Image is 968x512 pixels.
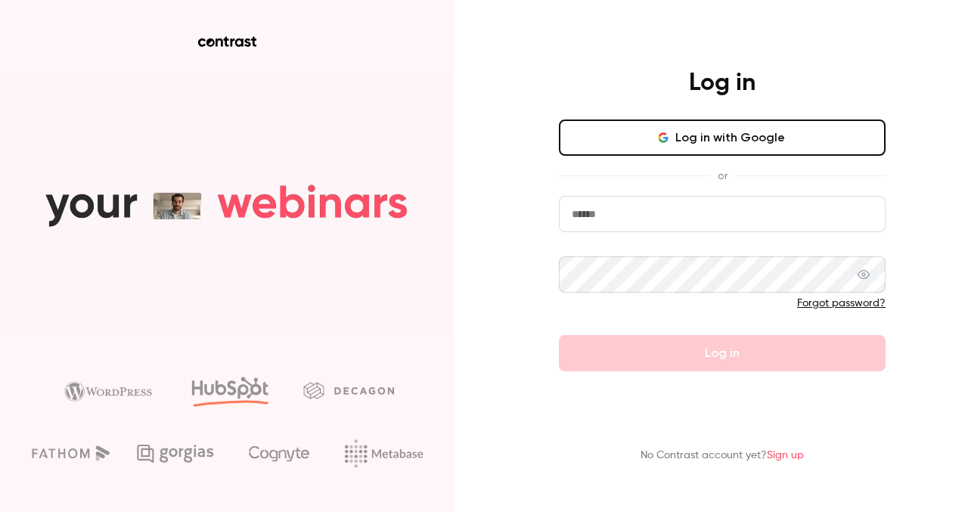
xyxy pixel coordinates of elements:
h4: Log in [689,68,755,98]
a: Forgot password? [797,298,886,309]
span: or [710,168,735,184]
button: Log in with Google [559,119,886,156]
a: Sign up [767,450,804,461]
p: No Contrast account yet? [641,448,804,464]
img: decagon [303,382,394,399]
